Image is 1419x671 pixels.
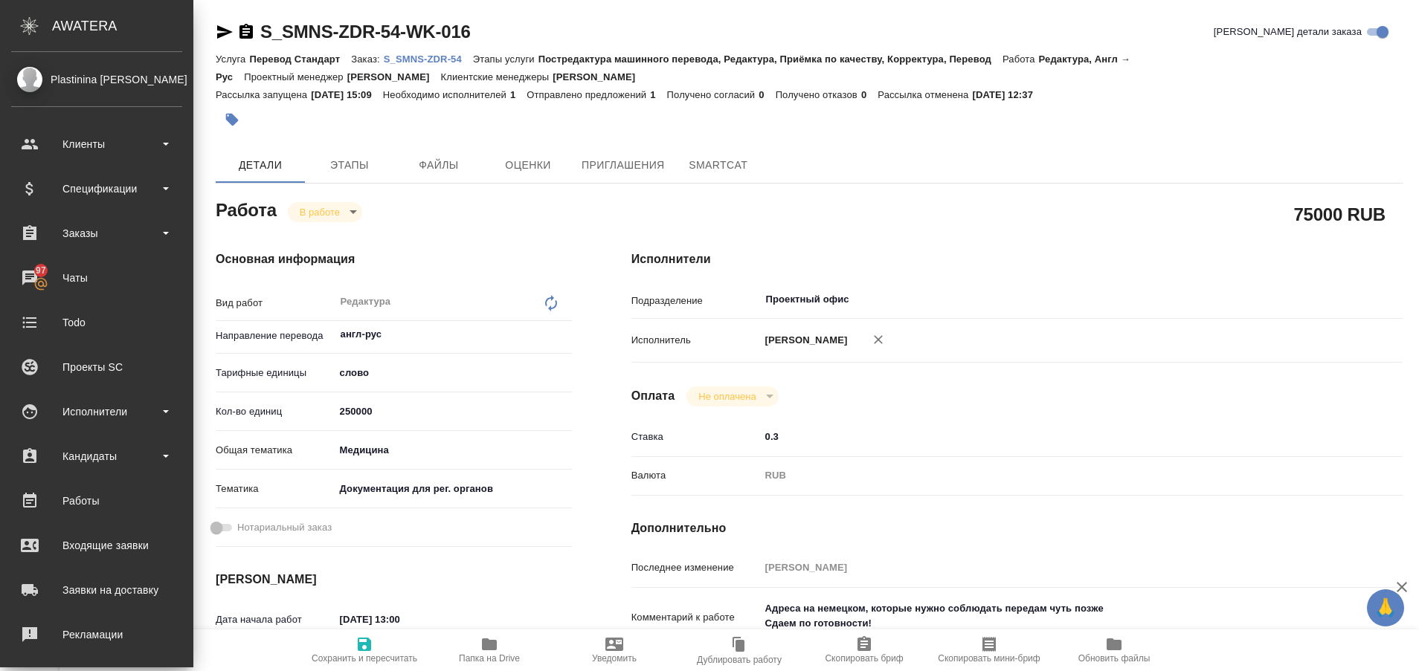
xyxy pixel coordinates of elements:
[631,250,1403,268] h4: Исполнители
[11,356,182,378] div: Проекты SC
[351,54,383,65] p: Заказ:
[564,333,567,336] button: Open
[216,328,335,343] p: Направление перевода
[52,11,193,41] div: AWATERA
[216,23,234,41] button: Скопировать ссылку для ЯМессенджера
[11,445,182,467] div: Кандидаты
[760,557,1339,578] input: Пустое поле
[216,482,335,496] p: Тематика
[552,629,677,671] button: Уведомить
[237,23,255,41] button: Скопировать ссылку
[335,360,572,386] div: слово
[27,263,55,278] span: 97
[1003,54,1039,65] p: Работа
[1214,25,1362,39] span: [PERSON_NAME] детали заказа
[760,596,1339,636] textarea: Адреса на немецком, которые нужно соблюдать передам чуть позже Сдаем по готовности!
[631,560,760,575] p: Последнее изменение
[553,71,646,82] p: [PERSON_NAME]
[244,71,347,82] p: Проектный менеджер
[760,333,848,348] p: [PERSON_NAME]
[295,206,344,218] button: В работе
[335,401,572,422] input: ✎ Введи что-нибудь
[492,156,564,175] span: Оценки
[11,401,182,423] div: Исполнители
[335,476,572,502] div: Документация для рег. органов
[527,89,650,100] p: Отправлено предложений
[11,222,182,244] div: Заказы
[441,71,553,82] p: Клиентские менеджеры
[335,609,465,630] input: ✎ Введи что-нибудь
[760,463,1339,488] div: RUB
[260,22,471,42] a: S_SMNS-ZDR-54-WK-016
[4,304,190,341] a: Todo
[335,438,572,463] div: Медицина
[592,653,637,664] span: Уведомить
[760,426,1339,447] input: ✎ Введи что-нибудь
[650,89,666,100] p: 1
[311,89,383,100] p: [DATE] 15:09
[927,629,1052,671] button: Скопировать мини-бриф
[473,54,538,65] p: Этапы услуги
[631,519,1403,537] h4: Дополнительно
[216,103,248,136] button: Добавить тэг
[216,366,335,380] p: Тарифные единицы
[667,89,759,100] p: Получено согласий
[11,623,182,646] div: Рекламации
[11,579,182,601] div: Заявки на доставку
[216,250,572,268] h4: Основная информация
[384,52,473,65] a: S_SMNS-ZDR-54
[403,156,474,175] span: Файлы
[631,468,760,483] p: Валюта
[631,333,760,348] p: Исполнитель
[1367,589,1404,626] button: 🙏
[4,616,190,653] a: Рекламации
[11,178,182,200] div: Спецификации
[4,571,190,609] a: Заявки на доставку
[510,89,527,100] p: 1
[384,54,473,65] p: S_SMNS-ZDR-54
[1078,653,1151,664] span: Обновить файлы
[288,202,362,222] div: В работе
[216,443,335,458] p: Общая тематика
[459,653,520,664] span: Папка на Drive
[802,629,927,671] button: Скопировать бриф
[11,71,182,88] div: Plastinina [PERSON_NAME]
[697,655,782,665] span: Дублировать работу
[249,54,351,65] p: Перевод Стандарт
[11,534,182,557] div: Входящие заявки
[4,349,190,386] a: Проекты SC
[383,89,510,100] p: Необходимо исполнителей
[686,386,778,406] div: В работе
[631,387,675,405] h4: Оплата
[1373,592,1398,623] span: 🙏
[582,156,665,175] span: Приглашения
[347,71,441,82] p: [PERSON_NAME]
[861,89,878,100] p: 0
[216,89,311,100] p: Рассылка запущена
[1330,298,1333,301] button: Open
[11,490,182,512] div: Работы
[972,89,1044,100] p: [DATE] 12:37
[4,527,190,564] a: Входящие заявки
[938,653,1040,664] span: Скопировать мини-бриф
[302,629,427,671] button: Сохранить и пересчитать
[862,323,895,356] button: Удалить исполнителя
[11,133,182,155] div: Клиенты
[538,54,1003,65] p: Постредактура машинного перевода, Редактура, Приёмка по качеству, Корректура, Перевод
[237,520,332,535] span: Нотариальный заказ
[1293,201,1386,227] h2: 75000 RUB
[1052,629,1177,671] button: Обновить файлы
[427,629,552,671] button: Папка на Drive
[216,54,249,65] p: Услуга
[631,429,760,444] p: Ставка
[683,156,754,175] span: SmartCat
[631,610,760,625] p: Комментарий к работе
[216,195,277,222] h2: Работа
[216,571,572,589] h4: [PERSON_NAME]
[825,653,903,664] span: Скопировать бриф
[312,653,417,664] span: Сохранить и пересчитать
[677,629,802,671] button: Дублировать работу
[4,482,190,519] a: Работы
[314,156,385,175] span: Этапы
[4,259,190,296] a: 97Чаты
